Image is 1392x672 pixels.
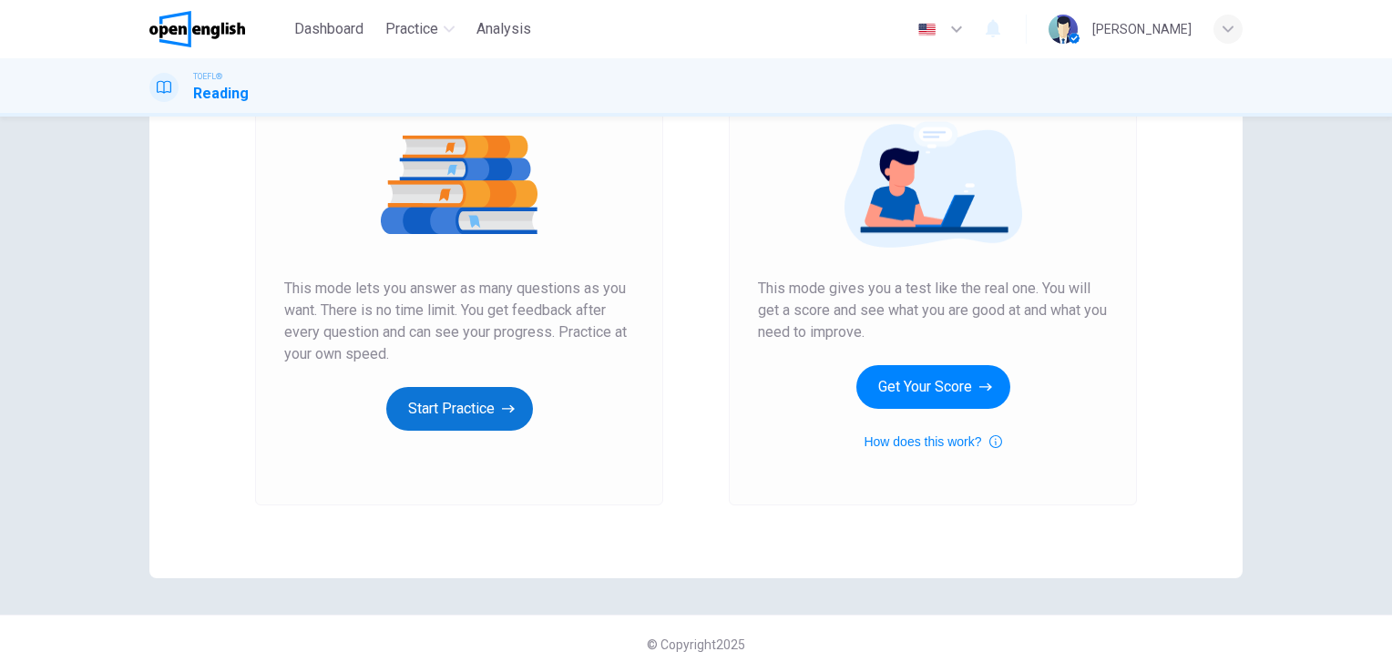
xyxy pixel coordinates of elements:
span: © Copyright 2025 [647,637,745,652]
span: This mode lets you answer as many questions as you want. There is no time limit. You get feedback... [284,278,634,365]
button: Get Your Score [856,365,1010,409]
a: OpenEnglish logo [149,11,287,47]
button: Analysis [469,13,538,46]
img: Profile picture [1049,15,1078,44]
img: OpenEnglish logo [149,11,245,47]
button: Dashboard [287,13,371,46]
div: [PERSON_NAME] [1092,18,1192,40]
span: Practice [385,18,438,40]
span: Dashboard [294,18,363,40]
img: en [916,23,938,36]
button: Start Practice [386,387,533,431]
span: This mode gives you a test like the real one. You will get a score and see what you are good at a... [758,278,1108,343]
h1: Reading [193,83,249,105]
span: TOEFL® [193,70,222,83]
button: How does this work? [864,431,1001,453]
span: Analysis [476,18,531,40]
button: Practice [378,13,462,46]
